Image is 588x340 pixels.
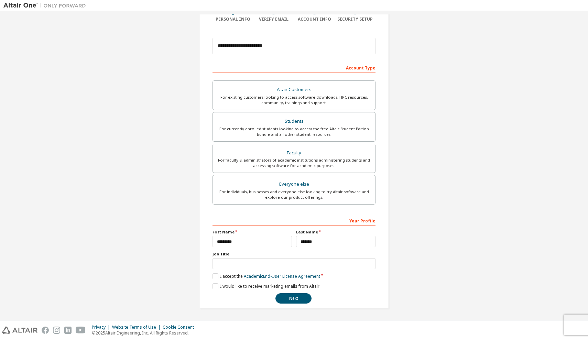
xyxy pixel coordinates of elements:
p: © 2025 Altair Engineering, Inc. All Rights Reserved. [92,330,198,336]
div: For currently enrolled students looking to access the free Altair Student Edition bundle and all ... [217,126,371,137]
label: First Name [213,229,292,235]
div: Your Profile [213,215,375,226]
button: Next [275,293,312,304]
div: Security Setup [335,17,376,22]
div: Website Terms of Use [112,325,163,330]
div: Personal Info [213,17,253,22]
img: altair_logo.svg [2,327,37,334]
div: Cookie Consent [163,325,198,330]
div: Account Info [294,17,335,22]
label: Last Name [296,229,375,235]
div: Verify Email [253,17,294,22]
div: For existing customers looking to access software downloads, HPC resources, community, trainings ... [217,95,371,106]
label: I would like to receive marketing emails from Altair [213,283,319,289]
div: Account Type [213,62,375,73]
img: youtube.svg [76,327,86,334]
a: Academic End-User License Agreement [244,273,320,279]
div: Faculty [217,148,371,158]
div: Students [217,117,371,126]
div: Everyone else [217,179,371,189]
img: linkedin.svg [64,327,72,334]
img: instagram.svg [53,327,60,334]
label: Job Title [213,251,375,257]
div: For faculty & administrators of academic institutions administering students and accessing softwa... [217,157,371,168]
label: I accept the [213,273,320,279]
div: For individuals, businesses and everyone else looking to try Altair software and explore our prod... [217,189,371,200]
div: Privacy [92,325,112,330]
img: facebook.svg [42,327,49,334]
div: Altair Customers [217,85,371,95]
img: Altair One [3,2,89,9]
